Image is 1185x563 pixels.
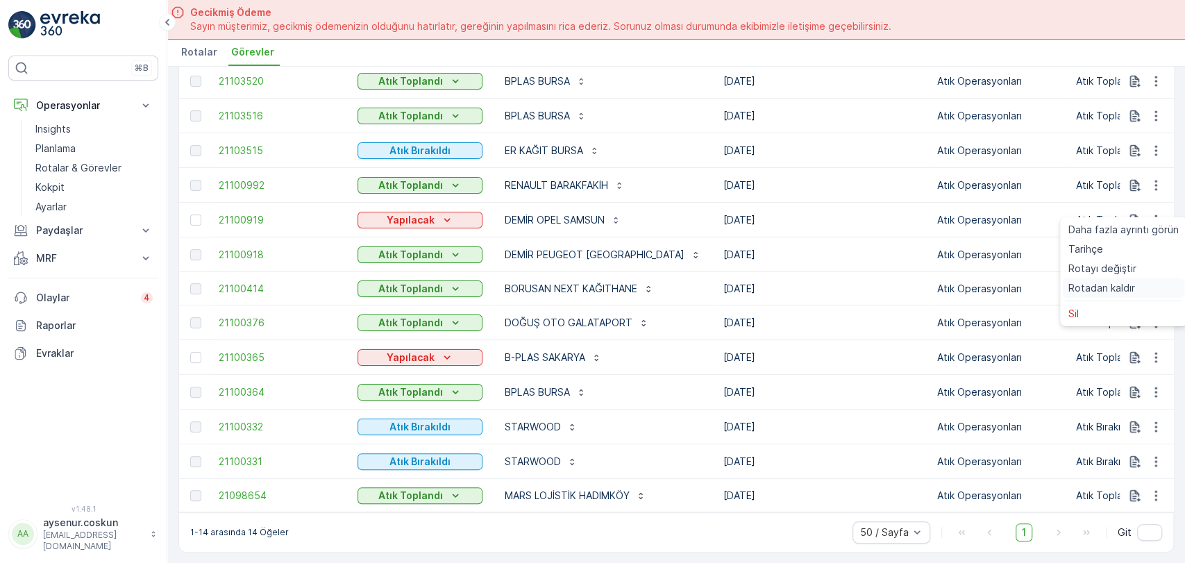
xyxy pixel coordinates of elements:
[930,237,1069,272] td: Atık Operasyonları
[358,177,482,194] button: Atık Toplandı
[930,479,1069,512] td: Atık Operasyonları
[219,316,344,330] a: 21100376
[1118,526,1132,539] span: Git
[358,246,482,263] button: Atık Toplandı
[358,384,482,401] button: Atık Toplandı
[716,410,930,444] td: [DATE]
[358,349,482,366] button: Yapılacak
[716,203,930,237] td: [DATE]
[190,215,201,226] div: Toggle Row Selected
[378,248,443,262] p: Atık Toplandı
[496,278,662,300] button: BORUSAN NEXT KAĞITHANE
[1068,262,1136,276] span: Rotayı değiştir
[219,248,344,262] a: 21100918
[36,346,153,360] p: Evraklar
[35,161,121,175] p: Rotalar & Görevler
[716,375,930,410] td: [DATE]
[190,527,289,538] p: 1-14 arasında 14 Öğeler
[378,282,443,296] p: Atık Toplandı
[496,70,595,92] button: BPLAS BURSA
[930,133,1069,168] td: Atık Operasyonları
[8,244,158,272] button: MRF
[378,316,443,330] p: Atık Toplandı
[36,99,131,112] p: Operasyonlar
[36,319,153,333] p: Raporlar
[358,280,482,297] button: Atık Toplandı
[30,119,158,139] a: Insights
[8,339,158,367] a: Evraklar
[8,92,158,119] button: Operasyonlar
[505,74,570,88] p: BPLAS BURSA
[505,282,637,296] p: BORUSAN NEXT KAĞITHANE
[496,174,633,196] button: RENAULT BARAKFAKİH
[930,99,1069,133] td: Atık Operasyonları
[8,284,158,312] a: Olaylar4
[930,203,1069,237] td: Atık Operasyonları
[496,416,586,438] button: STARWOOD
[505,248,684,262] p: DEMİR PEUGEOT [GEOGRAPHIC_DATA]
[505,489,630,503] p: MARS LOJİSTİK HADIMKÖY
[358,73,482,90] button: Atık Toplandı
[8,505,158,513] span: v 1.48.1
[190,249,201,260] div: Toggle Row Selected
[930,340,1069,375] td: Atık Operasyonları
[190,110,201,121] div: Toggle Row Selected
[496,209,630,231] button: DEMİR OPEL SAMSUN
[40,11,100,39] img: logo_light-DOdMpM7g.png
[358,142,482,159] button: Atık Bırakıldı
[505,351,585,364] p: B-PLAS SAKARYA
[1063,220,1184,240] a: Daha fazla ayrıntı görün
[190,76,201,87] div: Toggle Row Selected
[219,144,344,158] a: 21103515
[1068,242,1103,256] span: Tarihçe
[190,421,201,432] div: Toggle Row Selected
[389,420,451,434] p: Atık Bırakıldı
[219,213,344,227] a: 21100919
[30,158,158,178] a: Rotalar & Görevler
[36,251,131,265] p: MRF
[35,180,65,194] p: Kokpit
[505,109,570,123] p: BPLAS BURSA
[930,375,1069,410] td: Atık Operasyonları
[219,109,344,123] a: 21103516
[358,212,482,228] button: Yapılacak
[219,351,344,364] span: 21100365
[387,213,435,227] p: Yapılacak
[8,516,158,552] button: AAaysenur.coskun[EMAIL_ADDRESS][DOMAIN_NAME]
[36,291,133,305] p: Olaylar
[716,133,930,168] td: [DATE]
[30,178,158,197] a: Kokpit
[190,19,891,33] span: Sayın müşterimiz, gecikmiş ödemenizin olduğunu hatırlatır, gereğinin yapılmasını rica ederiz. Sor...
[219,178,344,192] a: 21100992
[496,381,595,403] button: BPLAS BURSA
[8,11,36,39] img: logo
[358,487,482,504] button: Atık Toplandı
[190,145,201,156] div: Toggle Row Selected
[219,489,344,503] a: 21098654
[930,444,1069,479] td: Atık Operasyonları
[35,142,76,156] p: Planlama
[36,224,131,237] p: Paydaşlar
[716,272,930,305] td: [DATE]
[219,282,344,296] span: 21100414
[190,456,201,467] div: Toggle Row Selected
[219,385,344,399] a: 21100364
[231,45,274,59] span: Görevler
[219,455,344,469] a: 21100331
[219,420,344,434] span: 21100332
[190,283,201,294] div: Toggle Row Selected
[387,351,435,364] p: Yapılacak
[135,62,149,74] p: ⌘B
[1068,307,1079,321] span: Sil
[30,197,158,217] a: Ayarlar
[496,485,655,507] button: MARS LOJİSTİK HADIMKÖY
[930,305,1069,340] td: Atık Operasyonları
[190,352,201,363] div: Toggle Row Selected
[496,451,586,473] button: STARWOOD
